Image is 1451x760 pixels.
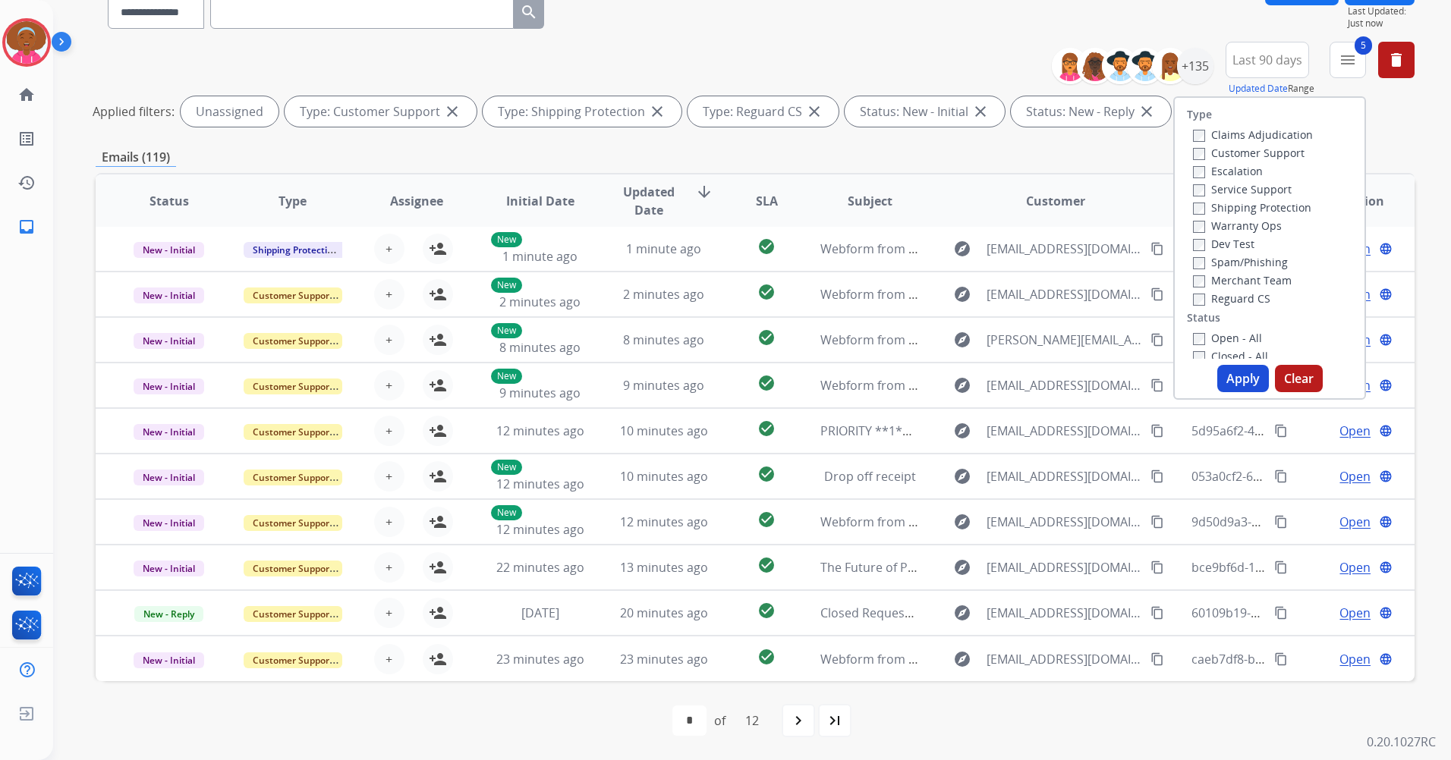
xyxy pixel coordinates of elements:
span: [EMAIL_ADDRESS][DOMAIN_NAME] [987,376,1142,394]
mat-icon: content_copy [1274,561,1288,574]
span: + [386,558,392,576]
mat-icon: person_add [429,513,447,531]
span: + [386,240,392,258]
span: Webform from [EMAIL_ADDRESS][DOMAIN_NAME] on [DATE] [820,513,1164,530]
div: Status: New - Initial [845,96,1005,127]
span: [PERSON_NAME][EMAIL_ADDRESS][PERSON_NAME][DOMAIN_NAME] [987,331,1142,349]
button: Apply [1217,365,1269,392]
span: 1 minute ago [502,248,578,265]
input: Shipping Protection [1193,203,1205,215]
input: Dev Test [1193,239,1205,251]
input: Reguard CS [1193,294,1205,306]
mat-icon: person_add [429,240,447,258]
span: Customer Support [244,287,342,303]
span: Customer Support [244,652,342,668]
input: Claims Adjudication [1193,130,1205,142]
span: Assignee [390,192,443,210]
div: Unassigned [181,96,279,127]
mat-icon: last_page [826,711,844,730]
button: Updated Date [1229,83,1288,95]
mat-icon: close [805,102,823,121]
mat-icon: language [1379,242,1393,256]
input: Customer Support [1193,148,1205,160]
button: + [374,234,404,264]
label: Spam/Phishing [1193,255,1288,269]
span: 12 minutes ago [496,422,584,439]
mat-icon: search [520,3,538,21]
span: Customer [1026,192,1085,210]
div: +135 [1177,48,1213,84]
span: 5 [1355,36,1372,55]
mat-icon: person_add [429,422,447,440]
button: + [374,461,404,491]
div: Status: New - Reply [1011,96,1171,127]
mat-icon: language [1379,378,1393,392]
mat-icon: person_add [429,467,447,485]
span: + [386,285,392,303]
span: 22 minutes ago [496,559,584,576]
span: 9 minutes ago [499,385,581,401]
span: + [386,331,392,349]
span: Customer Support [244,561,342,576]
mat-icon: content_copy [1274,424,1288,438]
label: Warranty Ops [1193,218,1282,233]
span: Open [1339,650,1371,668]
span: SLA [756,192,778,210]
span: Customer Support [244,470,342,485]
button: Last 90 days [1226,42,1309,78]
mat-icon: content_copy [1150,424,1164,438]
span: Last Updated: [1348,5,1415,17]
mat-icon: person_add [429,331,447,349]
span: Webform from [PERSON_NAME][EMAIL_ADDRESS][PERSON_NAME][DOMAIN_NAME] on [DATE] [820,331,1352,348]
mat-icon: language [1379,424,1393,438]
mat-icon: check_circle [757,374,776,392]
mat-icon: content_copy [1274,515,1288,529]
span: Just now [1348,17,1415,30]
p: New [491,460,522,475]
label: Dev Test [1193,237,1254,251]
span: 23 minutes ago [620,651,708,667]
mat-icon: person_add [429,604,447,622]
span: 20 minutes ago [620,605,708,621]
span: [EMAIL_ADDRESS][DOMAIN_NAME] [987,604,1142,622]
span: Customer Support [244,515,342,531]
mat-icon: content_copy [1150,606,1164,620]
span: + [386,422,392,440]
mat-icon: arrow_downward [695,183,713,201]
label: Merchant Team [1193,273,1292,287]
span: New - Initial [134,561,204,576]
span: [EMAIL_ADDRESS][DOMAIN_NAME] [987,650,1142,668]
span: + [386,650,392,668]
mat-icon: explore [953,604,971,622]
span: New - Initial [134,242,204,258]
span: + [386,513,392,531]
span: + [386,376,392,394]
mat-icon: person_add [429,650,447,668]
span: Type [279,192,307,210]
p: New [491,232,522,247]
span: [EMAIL_ADDRESS][DOMAIN_NAME] [987,467,1142,485]
button: + [374,507,404,537]
div: Type: Customer Support [285,96,477,127]
mat-icon: history [17,174,36,192]
div: Type: Shipping Protection [483,96,681,127]
span: 8 minutes ago [499,339,581,356]
mat-icon: close [1138,102,1156,121]
input: Spam/Phishing [1193,257,1205,269]
button: + [374,416,404,446]
span: Customer Support [244,378,342,394]
button: 5 [1330,42,1366,78]
p: Applied filters: [93,102,175,121]
button: + [374,598,404,628]
mat-icon: explore [953,422,971,440]
span: Webform from [EMAIL_ADDRESS][DOMAIN_NAME] on [DATE] [820,286,1164,303]
span: 9 minutes ago [623,377,704,394]
span: 10 minutes ago [620,422,708,439]
mat-icon: person_add [429,558,447,576]
mat-icon: list_alt [17,130,36,148]
span: Webform from [EMAIL_ADDRESS][DOMAIN_NAME] on [DATE] [820,377,1164,394]
mat-icon: language [1379,561,1393,574]
span: New - Initial [134,652,204,668]
input: Closed - All [1193,351,1205,363]
p: New [491,505,522,520]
